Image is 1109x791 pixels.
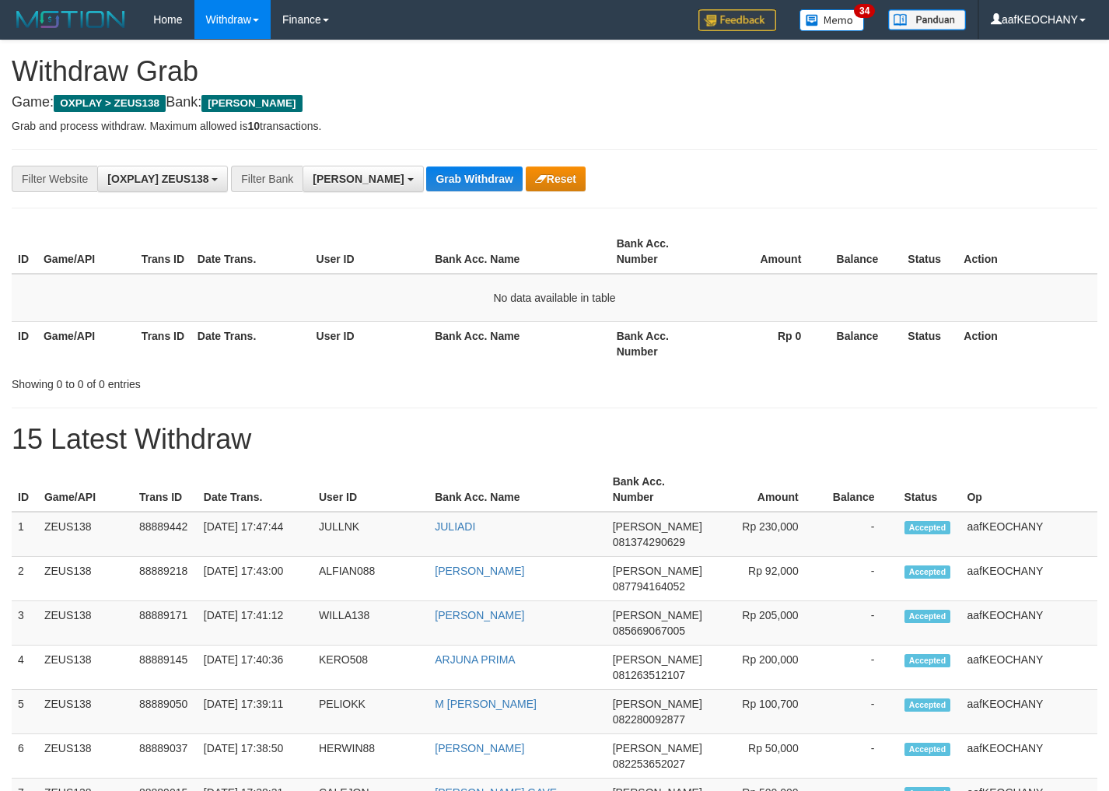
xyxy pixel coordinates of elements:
[904,743,951,756] span: Accepted
[198,557,313,601] td: [DATE] 17:43:00
[904,565,951,579] span: Accepted
[435,653,515,666] a: ARJUNA PRIMA
[12,118,1097,134] p: Grab and process withdraw. Maximum allowed is transactions.
[854,4,875,18] span: 34
[429,321,610,366] th: Bank Acc. Name
[613,758,685,770] span: Copy 082253652027 to clipboard
[708,321,825,366] th: Rp 0
[310,229,429,274] th: User ID
[822,512,898,557] td: -
[698,9,776,31] img: Feedback.jpg
[435,565,524,577] a: [PERSON_NAME]
[960,734,1097,779] td: aafKEOCHANY
[12,8,130,31] img: MOTION_logo.png
[135,229,191,274] th: Trans ID
[198,734,313,779] td: [DATE] 17:38:50
[822,467,898,512] th: Balance
[231,166,303,192] div: Filter Bank
[607,467,708,512] th: Bank Acc. Number
[38,557,133,601] td: ZEUS138
[12,424,1097,455] h1: 15 Latest Withdraw
[708,467,822,512] th: Amount
[960,512,1097,557] td: aafKEOCHANY
[12,601,38,646] td: 3
[429,229,610,274] th: Bank Acc. Name
[12,166,97,192] div: Filter Website
[429,467,606,512] th: Bank Acc. Name
[960,557,1097,601] td: aafKEOCHANY
[613,713,685,726] span: Copy 082280092877 to clipboard
[613,565,702,577] span: [PERSON_NAME]
[313,734,429,779] td: HERWIN88
[708,690,822,734] td: Rp 100,700
[435,520,475,533] a: JULIADI
[12,734,38,779] td: 6
[12,274,1097,322] td: No data available in table
[708,229,825,274] th: Amount
[133,601,198,646] td: 88889171
[435,698,537,710] a: M [PERSON_NAME]
[613,536,685,548] span: Copy 081374290629 to clipboard
[198,646,313,690] td: [DATE] 17:40:36
[613,625,685,637] span: Copy 085669067005 to clipboard
[708,601,822,646] td: Rp 205,000
[198,467,313,512] th: Date Trans.
[97,166,228,192] button: [OXPLAY] ZEUS138
[960,646,1097,690] td: aafKEOCHANY
[613,520,702,533] span: [PERSON_NAME]
[824,229,901,274] th: Balance
[426,166,522,191] button: Grab Withdraw
[12,467,38,512] th: ID
[12,557,38,601] td: 2
[610,229,708,274] th: Bank Acc. Number
[38,734,133,779] td: ZEUS138
[201,95,302,112] span: [PERSON_NAME]
[435,742,524,754] a: [PERSON_NAME]
[904,698,951,712] span: Accepted
[133,646,198,690] td: 88889145
[613,609,702,621] span: [PERSON_NAME]
[904,521,951,534] span: Accepted
[313,690,429,734] td: PELIOKK
[310,321,429,366] th: User ID
[133,512,198,557] td: 88889442
[708,734,822,779] td: Rp 50,000
[313,467,429,512] th: User ID
[12,512,38,557] td: 1
[38,467,133,512] th: Game/API
[822,690,898,734] td: -
[822,601,898,646] td: -
[12,95,1097,110] h4: Game: Bank:
[12,56,1097,87] h1: Withdraw Grab
[313,173,404,185] span: [PERSON_NAME]
[38,512,133,557] td: ZEUS138
[824,321,901,366] th: Balance
[526,166,586,191] button: Reset
[313,601,429,646] td: WILLA138
[960,690,1097,734] td: aafKEOCHANY
[107,173,208,185] span: [OXPLAY] ZEUS138
[799,9,865,31] img: Button%20Memo.svg
[12,690,38,734] td: 5
[613,698,702,710] span: [PERSON_NAME]
[822,557,898,601] td: -
[822,734,898,779] td: -
[54,95,166,112] span: OXPLAY > ZEUS138
[198,512,313,557] td: [DATE] 17:47:44
[12,321,37,366] th: ID
[133,690,198,734] td: 88889050
[610,321,708,366] th: Bank Acc. Number
[613,653,702,666] span: [PERSON_NAME]
[191,321,310,366] th: Date Trans.
[38,690,133,734] td: ZEUS138
[191,229,310,274] th: Date Trans.
[313,646,429,690] td: KERO508
[613,669,685,681] span: Copy 081263512107 to clipboard
[901,321,957,366] th: Status
[38,646,133,690] td: ZEUS138
[133,734,198,779] td: 88889037
[888,9,966,30] img: panduan.png
[901,229,957,274] th: Status
[37,321,135,366] th: Game/API
[613,742,702,754] span: [PERSON_NAME]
